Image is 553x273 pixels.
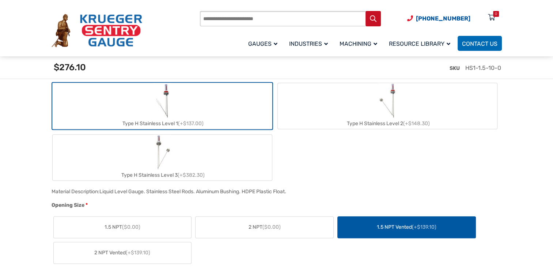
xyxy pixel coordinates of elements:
span: 2 NPT [249,223,281,231]
a: Machining [335,35,385,52]
img: Krueger Sentry Gauge [52,14,142,48]
div: 0 [495,11,497,17]
a: Contact Us [458,36,502,51]
span: (+$139.10) [126,250,150,256]
span: (+$137.00) [178,120,204,127]
abbr: required [86,201,88,209]
span: Gauges [248,40,277,47]
div: Type H Stainless Level 1 [53,118,272,129]
span: [PHONE_NUMBER] [416,15,470,22]
div: Type H Stainless Level 2 [278,118,497,129]
span: (+$139.10) [412,224,436,230]
a: Phone Number (920) 434-8860 [407,14,470,23]
label: Type H Stainless Level 2 [278,83,497,129]
label: Type H Stainless Level 3 [53,135,272,180]
a: Resource Library [385,35,458,52]
span: 2 NPT Vented [94,249,150,257]
span: Machining [340,40,377,47]
span: ($0.00) [262,224,281,230]
label: Type H Stainless Level 1 [53,83,272,129]
span: Contact Us [462,40,497,47]
span: (+$148.30) [403,120,429,127]
span: Material Description: [52,188,99,195]
span: 1.5 NPT [105,223,140,231]
span: Resource Library [389,40,450,47]
div: Liquid Level Gauge. Stainless Steel Rods. Aluminum Bushing. HDPE Plastic Float. [99,188,286,195]
span: Opening Size [52,202,84,208]
span: ($0.00) [122,224,140,230]
span: (+$382.30) [178,172,205,178]
span: HS1-1.5-10-0 [465,64,501,71]
a: Gauges [244,35,285,52]
a: Industries [285,35,335,52]
span: Industries [289,40,328,47]
span: 1.5 NPT Vented [377,223,436,231]
span: SKU [450,65,460,71]
div: Type H Stainless Level 3 [53,170,272,180]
